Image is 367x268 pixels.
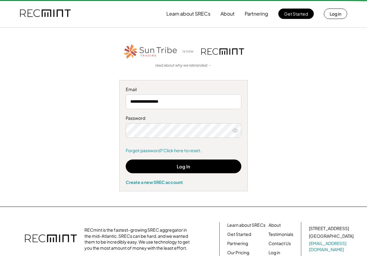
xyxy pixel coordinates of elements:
[269,222,281,228] a: About
[25,228,77,250] img: recmint-logotype%403x.png
[269,231,293,237] a: Testimonials
[126,179,241,185] div: Create a new SREC account
[201,48,244,55] img: recmint-logotype%403x.png
[126,86,241,93] div: Email
[221,8,235,20] button: About
[324,9,347,19] button: Log in
[84,227,193,251] div: RECmint is the fastest-growing SREC aggregator in the mid-Atlantic. SRECs can be hard, and we wan...
[309,240,355,252] a: [EMAIL_ADDRESS][DOMAIN_NAME]
[126,115,241,121] div: Password
[123,43,178,60] img: STT_Horizontal_Logo%2B-%2BColor.png
[227,222,265,228] a: Learn about SRECs
[126,160,241,173] button: Log In
[181,49,198,54] div: is now
[227,240,248,247] a: Partnering
[278,9,314,19] button: Get Started
[227,231,251,237] a: Get Started
[155,63,212,68] a: read about why we rebranded →
[245,8,268,20] button: Partnering
[269,250,280,256] a: Log in
[269,240,291,247] a: Contact Us
[166,8,210,20] button: Learn about SRECs
[309,233,354,239] div: [GEOGRAPHIC_DATA]
[20,3,71,24] img: recmint-logotype%403x.png
[227,250,249,256] a: Our Pricing
[309,226,349,232] div: [STREET_ADDRESS]
[126,148,241,154] a: Forgot password? Click here to reset.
